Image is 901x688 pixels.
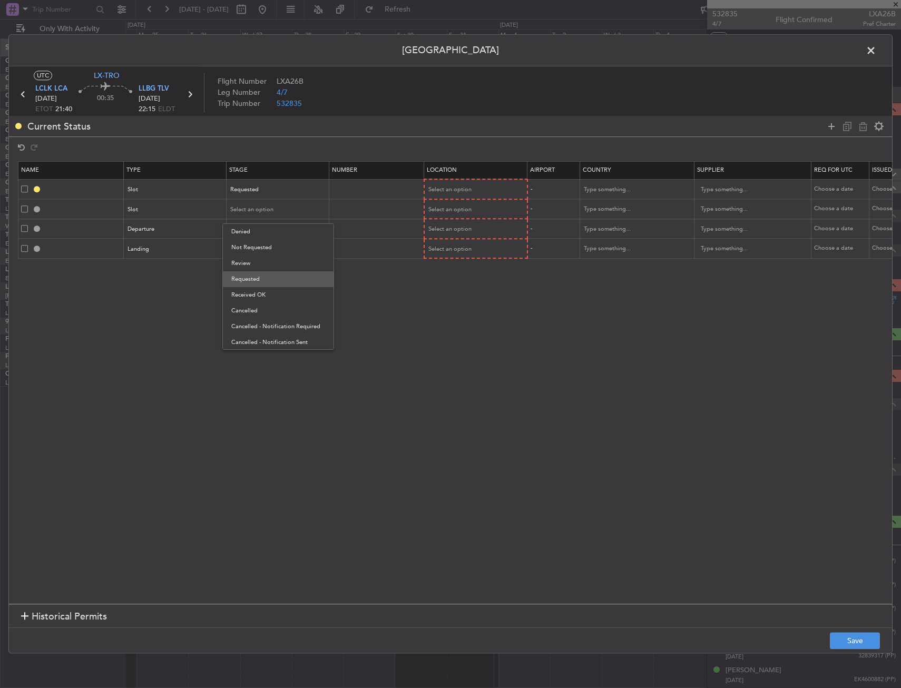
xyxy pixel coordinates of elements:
[231,224,325,240] span: Denied
[231,319,325,335] span: Cancelled - Notification Required
[231,255,325,271] span: Review
[231,335,325,350] span: Cancelled - Notification Sent
[231,240,325,255] span: Not Requested
[231,271,325,287] span: Requested
[231,303,325,319] span: Cancelled
[231,287,325,303] span: Received OK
